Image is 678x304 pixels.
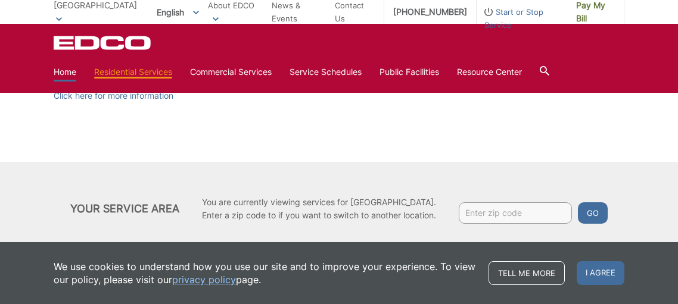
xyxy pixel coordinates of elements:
p: We use cookies to understand how you use our site and to improve your experience. To view our pol... [54,260,477,286]
a: Commercial Services [190,65,272,79]
input: Enter zip code [459,202,572,224]
span: I agree [577,261,624,285]
a: privacy policy [172,273,236,286]
a: Resource Center [457,65,522,79]
h2: Your Service Area [70,202,180,215]
a: Residential Services [94,65,172,79]
a: Service Schedules [290,65,362,79]
a: Public Facilities [380,65,439,79]
a: Tell me more [489,261,565,285]
span: English [148,2,208,22]
a: Home [54,65,76,79]
button: Go [578,202,608,224]
p: You are currently viewing services for [GEOGRAPHIC_DATA]. Enter a zip code to if you want to swit... [202,196,436,222]
a: EDCD logo. Return to the homepage. [54,36,153,50]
